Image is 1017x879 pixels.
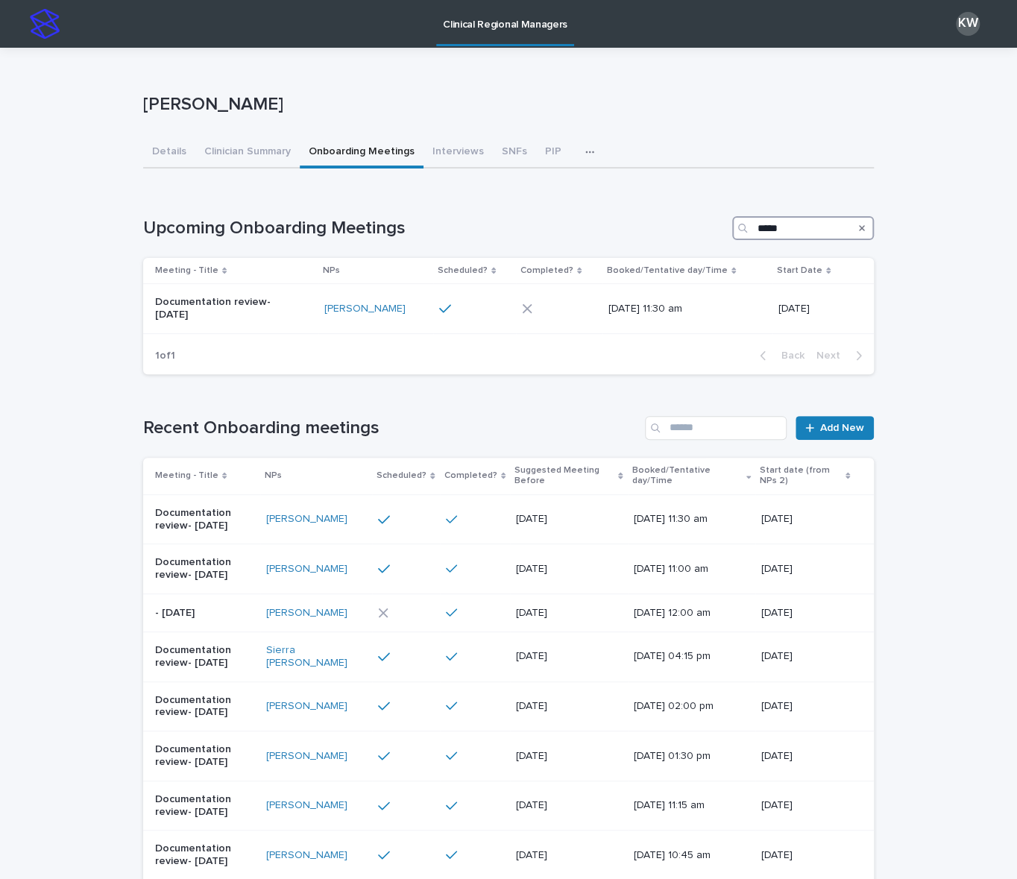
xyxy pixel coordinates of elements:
[796,416,874,440] a: Add New
[265,467,282,484] p: NPs
[634,750,740,763] p: [DATE] 01:30 pm
[634,563,740,576] p: [DATE] 11:00 am
[493,137,536,168] button: SNFs
[143,284,874,334] tr: Documentation review- [DATE][PERSON_NAME] [DATE] 11:30 am[DATE]
[516,513,622,526] p: [DATE]
[143,218,726,239] h1: Upcoming Onboarding Meetings
[634,513,740,526] p: [DATE] 11:30 am
[143,137,195,168] button: Details
[143,731,874,781] tr: Documentation review- [DATE][PERSON_NAME] [DATE][DATE] 01:30 pm[DATE]
[634,700,740,713] p: [DATE] 02:00 pm
[761,849,850,862] p: [DATE]
[155,262,218,279] p: Meeting - Title
[516,849,622,862] p: [DATE]
[155,467,218,484] p: Meeting - Title
[634,799,740,812] p: [DATE] 11:15 am
[956,12,980,36] div: KW
[155,607,254,620] p: - [DATE]
[143,681,874,731] tr: Documentation review- [DATE][PERSON_NAME] [DATE][DATE] 02:00 pm[DATE]
[514,462,615,490] p: Suggested Meeting Before
[155,793,254,819] p: Documentation review- [DATE]
[516,563,622,576] p: [DATE]
[266,644,367,670] a: Sierra [PERSON_NAME]
[632,462,743,490] p: Booked/Tentative day/Time
[520,262,573,279] p: Completed?
[761,750,850,763] p: [DATE]
[810,349,874,362] button: Next
[516,607,622,620] p: [DATE]
[143,631,874,681] tr: Documentation review- [DATE]Sierra [PERSON_NAME] [DATE][DATE] 04:15 pm[DATE]
[634,607,740,620] p: [DATE] 12:00 am
[761,513,850,526] p: [DATE]
[516,700,622,713] p: [DATE]
[438,262,488,279] p: Scheduled?
[607,262,728,279] p: Booked/Tentative day/Time
[748,349,810,362] button: Back
[760,462,842,490] p: Start date (from NPs 2)
[772,350,805,361] span: Back
[155,296,280,321] p: Documentation review- [DATE]
[516,799,622,812] p: [DATE]
[143,593,874,631] tr: - [DATE][PERSON_NAME] [DATE][DATE] 12:00 am[DATE]
[155,507,254,532] p: Documentation review- [DATE]
[816,350,849,361] span: Next
[444,467,497,484] p: Completed?
[266,849,347,862] a: [PERSON_NAME]
[266,563,347,576] a: [PERSON_NAME]
[323,262,340,279] p: NPs
[778,303,850,315] p: [DATE]
[155,842,254,868] p: Documentation review- [DATE]
[266,750,347,763] a: [PERSON_NAME]
[516,650,622,663] p: [DATE]
[634,849,740,862] p: [DATE] 10:45 am
[761,607,850,620] p: [DATE]
[30,9,60,39] img: stacker-logo-s-only.png
[608,303,733,315] p: [DATE] 11:30 am
[820,423,864,433] span: Add New
[732,216,874,240] input: Search
[195,137,300,168] button: Clinician Summary
[143,338,187,374] p: 1 of 1
[761,650,850,663] p: [DATE]
[761,799,850,812] p: [DATE]
[634,650,740,663] p: [DATE] 04:15 pm
[143,94,868,116] p: [PERSON_NAME]
[143,418,639,439] h1: Recent Onboarding meetings
[761,700,850,713] p: [DATE]
[645,416,787,440] input: Search
[266,799,347,812] a: [PERSON_NAME]
[300,137,424,168] button: Onboarding Meetings
[143,781,874,831] tr: Documentation review- [DATE][PERSON_NAME] [DATE][DATE] 11:15 am[DATE]
[516,750,622,763] p: [DATE]
[536,137,570,168] button: PIP
[155,694,254,719] p: Documentation review- [DATE]
[377,467,426,484] p: Scheduled?
[266,513,347,526] a: [PERSON_NAME]
[777,262,822,279] p: Start Date
[324,303,406,315] a: [PERSON_NAME]
[155,743,254,769] p: Documentation review- [DATE]
[266,607,347,620] a: [PERSON_NAME]
[424,137,493,168] button: Interviews
[143,494,874,544] tr: Documentation review- [DATE][PERSON_NAME] [DATE][DATE] 11:30 am[DATE]
[143,544,874,594] tr: Documentation review- [DATE][PERSON_NAME] [DATE][DATE] 11:00 am[DATE]
[155,556,254,582] p: Documentation review- [DATE]
[761,563,850,576] p: [DATE]
[155,644,254,670] p: Documentation review- [DATE]
[266,700,347,713] a: [PERSON_NAME]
